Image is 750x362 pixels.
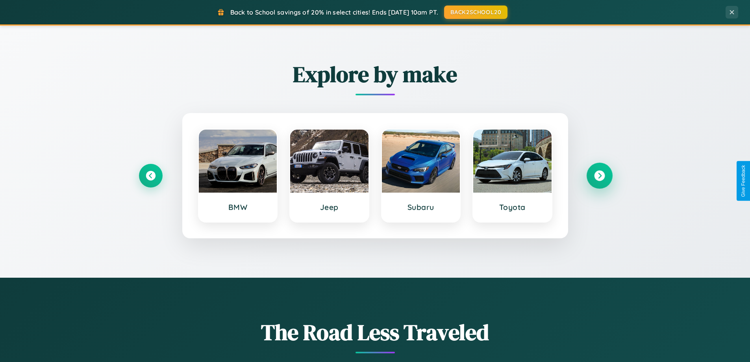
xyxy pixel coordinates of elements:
[230,8,438,16] span: Back to School savings of 20% in select cities! Ends [DATE] 10am PT.
[207,202,269,212] h3: BMW
[481,202,544,212] h3: Toyota
[444,6,507,19] button: BACK2SCHOOL20
[298,202,361,212] h3: Jeep
[139,59,611,89] h2: Explore by make
[741,165,746,197] div: Give Feedback
[139,317,611,347] h1: The Road Less Traveled
[390,202,452,212] h3: Subaru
